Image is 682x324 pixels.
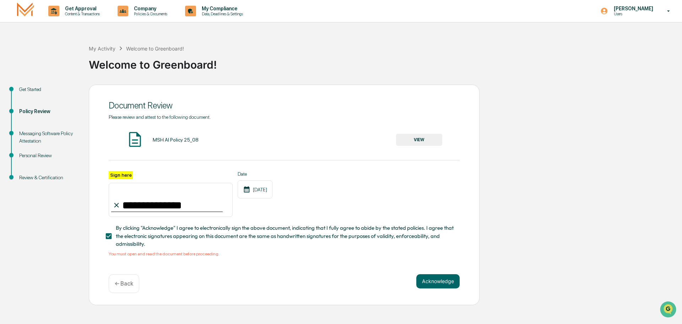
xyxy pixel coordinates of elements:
div: MSH AI Policy 25_08 [153,137,199,143]
div: Get Started [19,86,77,93]
div: Welcome to Greenboard! [126,46,184,52]
p: [PERSON_NAME] [608,6,657,11]
p: Get Approval [59,6,103,11]
p: Company [128,6,171,11]
p: Data, Deadlines & Settings [196,11,247,16]
p: Policies & Documents [128,11,171,16]
button: Acknowledge [416,274,460,288]
button: Start new chat [121,57,129,65]
div: [DATE] [238,180,272,198]
div: Messaging Software Policy Attestation [19,130,77,145]
button: VIEW [396,134,442,146]
div: 🖐️ [7,90,13,96]
span: By clicking "Acknowledge" I agree to electronically sign the above document, indicating that I fu... [116,224,454,248]
p: Users [608,11,657,16]
a: 🔎Data Lookup [4,100,48,113]
p: ← Back [115,280,133,287]
img: 1746055101610-c473b297-6a78-478c-a979-82029cc54cd1 [7,54,20,67]
p: Content & Transactions [59,11,103,16]
a: Powered byPylon [50,120,86,126]
div: Start new chat [24,54,117,62]
label: Sign here [109,171,133,179]
iframe: Open customer support [659,301,678,320]
a: 🗄️Attestations [49,87,91,100]
div: You must open and read the document before proceeding. [109,251,460,256]
img: logo [17,2,34,19]
span: Attestations [59,90,88,97]
p: My Compliance [196,6,247,11]
span: Please review and attest to the following document. [109,114,211,120]
div: Personal Review [19,152,77,159]
div: Policy Review [19,108,77,115]
div: Document Review [109,100,460,111]
div: Review & Certification [19,174,77,181]
div: 🔎 [7,104,13,110]
label: Date [238,171,272,177]
div: 🗄️ [52,90,57,96]
div: We're available if you need us! [24,62,90,67]
div: Welcome to Greenboard! [89,53,678,71]
span: Data Lookup [14,103,45,110]
p: How can we help? [7,15,129,26]
img: Document Icon [126,131,144,148]
div: My Activity [89,46,115,52]
span: Preclearance [14,90,46,97]
a: 🖐️Preclearance [4,87,49,100]
span: Pylon [71,121,86,126]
